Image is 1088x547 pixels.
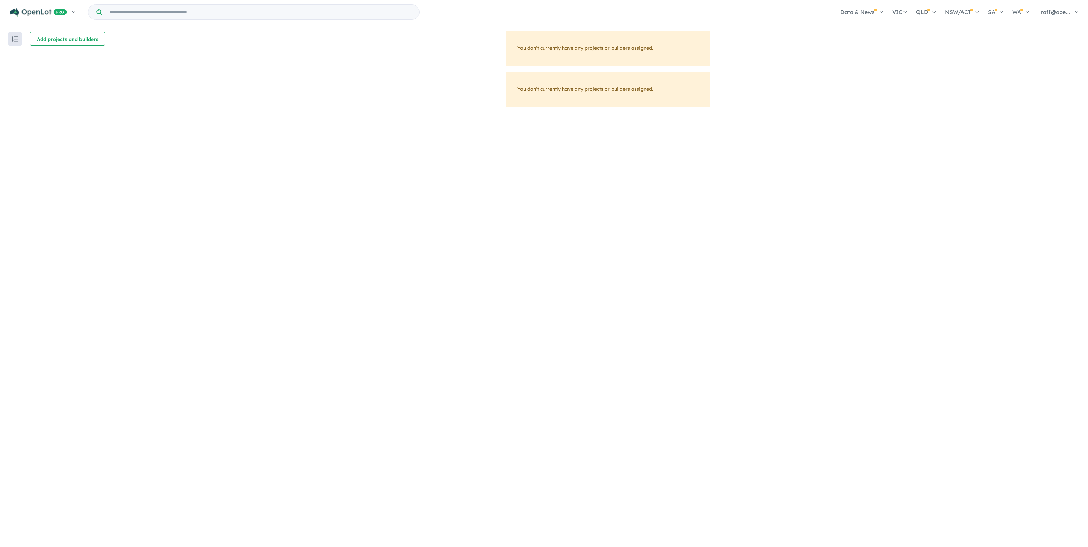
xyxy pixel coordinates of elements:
img: sort.svg [12,36,18,42]
div: You don't currently have any projects or builders assigned. [506,72,710,107]
button: Add projects and builders [30,32,105,46]
div: You don't currently have any projects or builders assigned. [506,31,710,66]
input: Try estate name, suburb, builder or developer [103,5,418,19]
img: Openlot PRO Logo White [10,8,67,17]
span: raff@ope... [1041,9,1070,15]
